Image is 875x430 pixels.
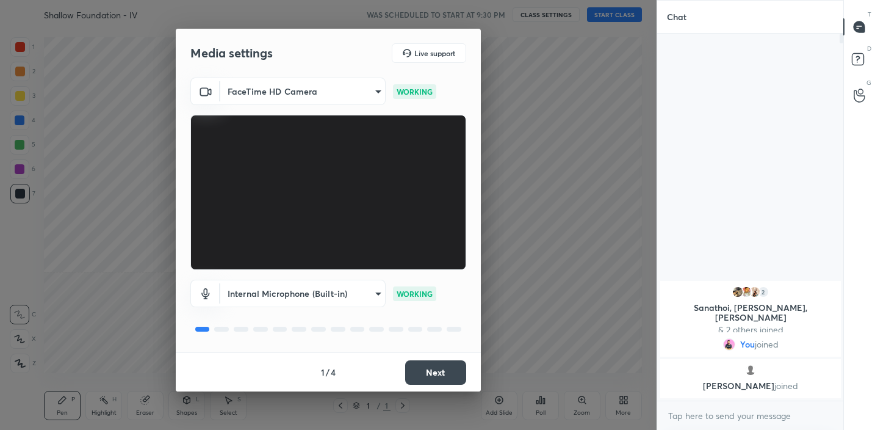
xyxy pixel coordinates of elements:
h5: Live support [414,49,455,57]
p: WORKING [397,86,433,97]
span: joined [774,380,798,392]
img: 63d81dc8b19a40d2a31e91b4b4a7b2a3.jpg [740,286,752,298]
div: grid [657,279,844,401]
img: 6b0757e795764d8d9bf1b4b6d578f8d6.jpg [732,286,744,298]
h4: 4 [331,366,336,379]
img: default.png [744,364,757,376]
img: 69adbf50439047a0b88312e6155420e1.jpg [722,338,735,351]
div: FaceTime HD Camera [220,280,386,307]
span: joined [754,340,778,349]
h2: Media settings [190,45,273,61]
h4: 1 [321,366,325,379]
p: D [867,44,871,53]
div: 2 [757,286,769,298]
div: FaceTime HD Camera [220,78,386,105]
p: & 2 others joined [668,325,834,335]
p: WORKING [397,288,433,299]
img: 45d058ddf9884f4d8bda7d51f72e4352.jpg [749,286,761,298]
span: You [740,340,754,349]
p: [PERSON_NAME] [668,381,834,391]
p: Chat [657,1,696,33]
button: Next [405,360,466,385]
p: G [866,78,871,87]
p: T [868,10,871,19]
h4: / [326,366,329,379]
p: Sanathoi, [PERSON_NAME], [PERSON_NAME] [668,303,834,322]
